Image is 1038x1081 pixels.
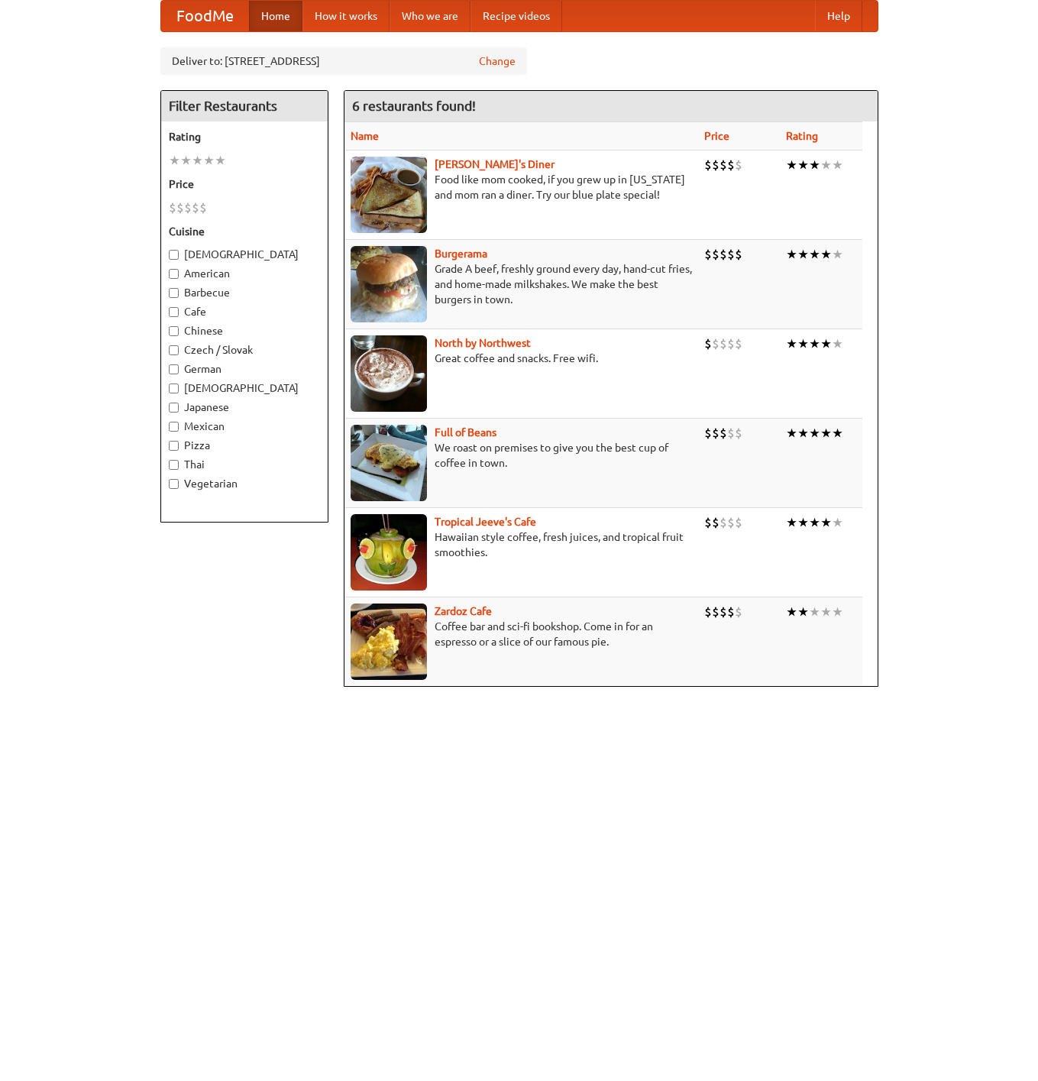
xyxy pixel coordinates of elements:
[820,246,832,263] li: ★
[351,172,692,202] p: Food like mom cooked, if you grew up in [US_STATE] and mom ran a diner. Try our blue plate special!
[786,604,797,620] li: ★
[161,91,328,121] h4: Filter Restaurants
[727,246,735,263] li: $
[704,604,712,620] li: $
[727,514,735,531] li: $
[719,157,727,173] li: $
[820,335,832,352] li: ★
[169,129,320,144] h5: Rating
[351,619,692,649] p: Coffee bar and sci-fi bookshop. Come in for an espresso or a slice of our famous pie.
[169,441,179,451] input: Pizza
[351,604,427,680] img: zardoz.jpg
[704,157,712,173] li: $
[809,425,820,442] li: ★
[820,604,832,620] li: ★
[719,604,727,620] li: $
[832,604,843,620] li: ★
[479,53,516,69] a: Change
[351,529,692,560] p: Hawaiian style coffee, fresh juices, and tropical fruit smoothies.
[169,199,176,216] li: $
[809,246,820,263] li: ★
[797,604,809,620] li: ★
[704,246,712,263] li: $
[786,335,797,352] li: ★
[735,157,742,173] li: $
[351,130,379,142] a: Name
[249,1,302,31] a: Home
[719,514,727,531] li: $
[390,1,470,31] a: Who we are
[435,158,555,170] a: [PERSON_NAME]'s Diner
[832,514,843,531] li: ★
[169,342,320,358] label: Czech / Slovak
[797,425,809,442] li: ★
[797,246,809,263] li: ★
[712,425,719,442] li: $
[184,199,192,216] li: $
[169,304,320,319] label: Cafe
[712,514,719,531] li: $
[176,199,184,216] li: $
[351,514,427,591] img: jeeves.jpg
[169,345,179,355] input: Czech / Slovak
[169,323,320,338] label: Chinese
[192,199,199,216] li: $
[435,516,536,528] a: Tropical Jeeve's Cafe
[169,250,179,260] input: [DEMOGRAPHIC_DATA]
[160,47,527,75] div: Deliver to: [STREET_ADDRESS]
[797,157,809,173] li: ★
[712,157,719,173] li: $
[169,326,179,336] input: Chinese
[704,514,712,531] li: $
[820,514,832,531] li: ★
[169,476,320,491] label: Vegetarian
[727,157,735,173] li: $
[704,425,712,442] li: $
[351,335,427,412] img: north.jpg
[735,246,742,263] li: $
[797,514,809,531] li: ★
[215,152,226,169] li: ★
[815,1,862,31] a: Help
[727,604,735,620] li: $
[809,335,820,352] li: ★
[169,288,179,298] input: Barbecue
[169,457,320,472] label: Thai
[832,425,843,442] li: ★
[727,335,735,352] li: $
[169,285,320,300] label: Barbecue
[786,514,797,531] li: ★
[352,99,476,113] ng-pluralize: 6 restaurants found!
[351,425,427,501] img: beans.jpg
[832,157,843,173] li: ★
[192,152,203,169] li: ★
[712,604,719,620] li: $
[435,248,487,260] a: Burgerama
[203,152,215,169] li: ★
[169,479,179,489] input: Vegetarian
[169,419,320,434] label: Mexican
[820,425,832,442] li: ★
[820,157,832,173] li: ★
[435,605,492,617] a: Zardoz Cafe
[351,351,692,366] p: Great coffee and snacks. Free wifi.
[351,246,427,322] img: burgerama.jpg
[302,1,390,31] a: How it works
[786,425,797,442] li: ★
[704,335,712,352] li: $
[719,246,727,263] li: $
[169,364,179,374] input: German
[351,440,692,471] p: We roast on premises to give you the best cup of coffee in town.
[435,337,531,349] a: North by Northwest
[809,157,820,173] li: ★
[712,335,719,352] li: $
[797,335,809,352] li: ★
[169,384,179,393] input: [DEMOGRAPHIC_DATA]
[470,1,562,31] a: Recipe videos
[169,247,320,262] label: [DEMOGRAPHIC_DATA]
[786,157,797,173] li: ★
